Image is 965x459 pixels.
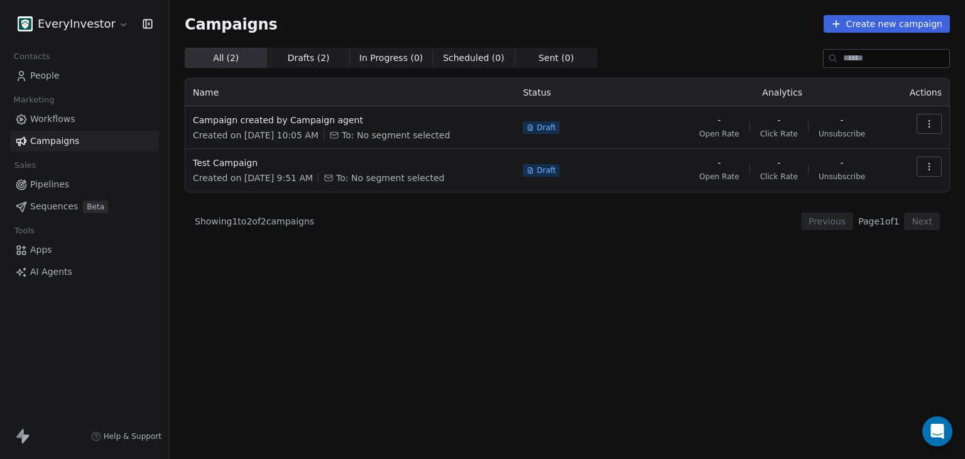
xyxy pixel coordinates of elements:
span: Beta [83,201,108,213]
a: Pipelines [10,174,159,195]
span: Sales [9,156,41,175]
span: AI Agents [30,265,72,279]
span: Unsubscribe [819,172,865,182]
span: To: No segment selected [342,129,450,141]
button: EveryInvestor [15,13,131,35]
span: Workflows [30,113,75,126]
th: Analytics [672,79,891,106]
span: Showing 1 to 2 of 2 campaigns [195,215,314,228]
a: SequencesBeta [10,196,159,217]
span: - [717,114,721,126]
span: Campaigns [185,15,278,33]
span: Help & Support [104,431,161,441]
img: EI%20Icon%20New_48%20(White%20Backround).png [18,16,33,31]
span: Click Rate [760,172,798,182]
span: Draft [537,123,555,133]
span: Marketing [8,91,60,109]
span: - [841,114,844,126]
a: Apps [10,240,159,260]
span: - [841,157,844,169]
span: Created on [DATE] 10:05 AM [193,129,319,141]
span: Tools [9,221,40,240]
a: Campaigns [10,131,159,152]
span: - [717,157,721,169]
a: People [10,65,159,86]
span: Pipelines [30,178,69,191]
span: Page 1 of 1 [858,215,899,228]
span: Sent ( 0 ) [538,52,574,65]
span: Contacts [8,47,55,66]
span: To: No segment selected [336,172,444,184]
span: Apps [30,243,52,257]
span: Unsubscribe [819,129,865,139]
span: Click Rate [760,129,798,139]
span: People [30,69,60,82]
a: Workflows [10,109,159,130]
th: Actions [892,79,949,106]
button: Create new campaign [824,15,950,33]
span: Campaign created by Campaign agent [193,114,508,126]
span: Test Campaign [193,157,508,169]
div: Open Intercom Messenger [922,416,952,446]
span: In Progress ( 0 ) [359,52,423,65]
button: Previous [801,213,853,230]
a: Help & Support [91,431,161,441]
th: Name [185,79,515,106]
a: AI Agents [10,262,159,282]
span: Created on [DATE] 9:51 AM [193,172,313,184]
span: - [777,114,780,126]
span: Open Rate [699,172,739,182]
span: Open Rate [699,129,739,139]
span: Drafts ( 2 ) [288,52,330,65]
span: Draft [537,165,555,175]
span: Campaigns [30,135,79,148]
span: EveryInvestor [38,16,116,32]
th: Status [515,79,672,106]
button: Next [904,213,940,230]
span: - [777,157,780,169]
span: Scheduled ( 0 ) [443,52,504,65]
span: Sequences [30,200,78,213]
